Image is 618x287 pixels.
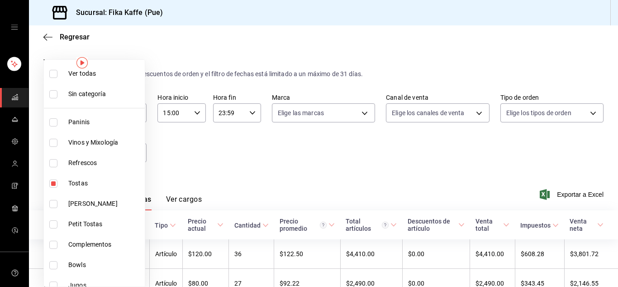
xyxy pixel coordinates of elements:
[76,57,88,68] img: Tooltip marker
[68,260,141,270] span: Bowls
[68,89,141,99] span: Sin categoría
[68,138,141,147] span: Vinos y Mixología
[68,199,141,209] span: [PERSON_NAME]
[68,179,141,188] span: Tostas
[68,219,141,229] span: Petit Tostas
[68,158,141,168] span: Refrescos
[68,69,141,78] span: Ver todas
[68,240,141,249] span: Complementos
[68,117,141,127] span: Paninis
